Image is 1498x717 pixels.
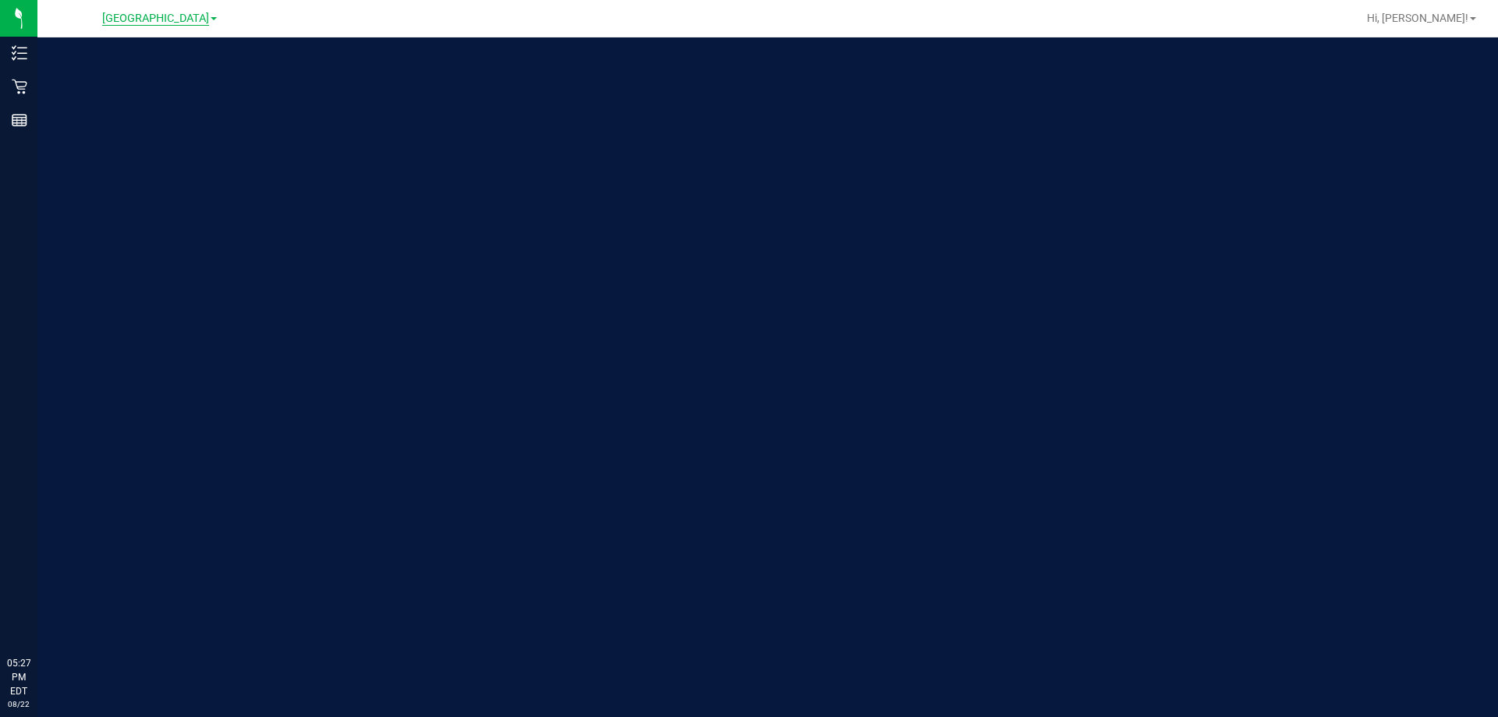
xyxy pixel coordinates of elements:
inline-svg: Retail [12,79,27,94]
inline-svg: Inventory [12,45,27,61]
p: 05:27 PM EDT [7,656,30,698]
span: [GEOGRAPHIC_DATA] [102,12,209,26]
p: 08/22 [7,698,30,710]
inline-svg: Reports [12,112,27,128]
span: Hi, [PERSON_NAME]! [1367,12,1468,24]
